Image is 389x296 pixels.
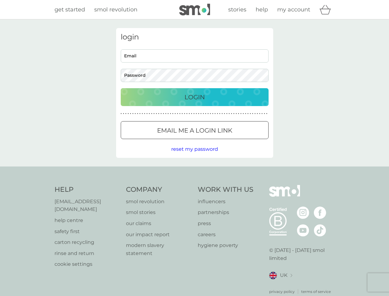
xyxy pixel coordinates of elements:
[257,112,258,115] p: ●
[126,231,192,239] a: our impact report
[184,92,205,102] p: Login
[175,112,176,115] p: ●
[215,112,216,115] p: ●
[217,112,218,115] p: ●
[198,112,199,115] p: ●
[123,112,124,115] p: ●
[198,241,253,249] a: hygiene poverty
[219,112,221,115] p: ●
[94,5,137,14] a: smol revolution
[256,6,268,13] span: help
[186,112,188,115] p: ●
[212,112,213,115] p: ●
[266,112,267,115] p: ●
[191,112,192,115] p: ●
[261,112,263,115] p: ●
[146,112,148,115] p: ●
[121,112,122,115] p: ●
[198,198,253,206] a: influencers
[198,231,253,239] a: careers
[314,224,326,236] img: visit the smol Tiktok page
[277,5,310,14] a: my account
[137,112,138,115] p: ●
[205,112,206,115] p: ●
[177,112,178,115] p: ●
[301,289,331,294] a: terms of service
[168,112,169,115] p: ●
[171,146,218,152] span: reset my password
[149,112,150,115] p: ●
[198,185,253,195] h4: Work With Us
[250,112,251,115] p: ●
[55,228,120,236] a: safety first
[126,185,192,195] h4: Company
[171,145,218,153] button: reset my password
[252,112,253,115] p: ●
[297,207,309,219] img: visit the smol Instagram page
[210,112,211,115] p: ●
[170,112,171,115] p: ●
[264,112,265,115] p: ●
[160,112,162,115] p: ●
[269,272,277,279] img: UK flag
[201,112,202,115] p: ●
[198,220,253,228] a: press
[297,224,309,236] img: visit the smol Youtube page
[233,112,235,115] p: ●
[156,112,157,115] p: ●
[179,4,210,15] img: smol
[55,260,120,268] p: cookie settings
[228,6,246,13] span: stories
[254,112,256,115] p: ●
[135,112,136,115] p: ●
[189,112,190,115] p: ●
[256,5,268,14] a: help
[240,112,241,115] p: ●
[126,198,192,206] a: smol revolution
[280,271,287,279] span: UK
[269,289,295,294] a: privacy policy
[224,112,225,115] p: ●
[165,112,166,115] p: ●
[140,112,141,115] p: ●
[163,112,164,115] p: ●
[55,249,120,257] a: rinse and return
[277,6,310,13] span: my account
[126,208,192,216] a: smol stories
[226,112,228,115] p: ●
[126,220,192,228] a: our claims
[198,208,253,216] a: partnerships
[314,207,326,219] img: visit the smol Facebook page
[55,5,85,14] a: get started
[126,241,192,257] a: modern slavery statement
[153,112,155,115] p: ●
[142,112,143,115] p: ●
[151,112,152,115] p: ●
[55,185,120,195] h4: Help
[193,112,195,115] p: ●
[182,112,183,115] p: ●
[55,6,85,13] span: get started
[55,216,120,224] p: help centre
[203,112,204,115] p: ●
[55,238,120,246] a: carton recycling
[245,112,246,115] p: ●
[184,112,185,115] p: ●
[236,112,237,115] p: ●
[259,112,260,115] p: ●
[132,112,134,115] p: ●
[228,5,246,14] a: stories
[269,185,300,206] img: smol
